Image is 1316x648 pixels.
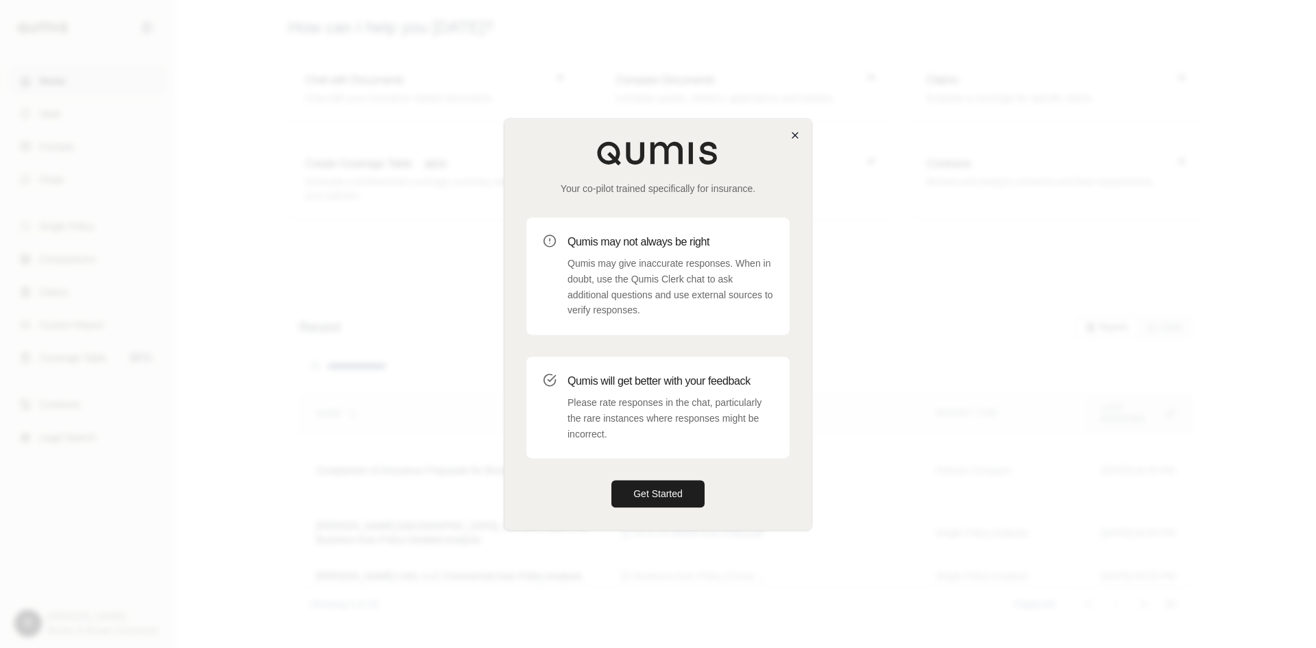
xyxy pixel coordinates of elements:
p: Please rate responses in the chat, particularly the rare instances where responses might be incor... [568,395,773,442]
h3: Qumis may not always be right [568,234,773,250]
h3: Qumis will get better with your feedback [568,373,773,389]
img: Qumis Logo [596,141,720,165]
p: Your co-pilot trained specifically for insurance. [526,182,790,195]
button: Get Started [611,480,705,507]
p: Qumis may give inaccurate responses. When in doubt, use the Qumis Clerk chat to ask additional qu... [568,256,773,318]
